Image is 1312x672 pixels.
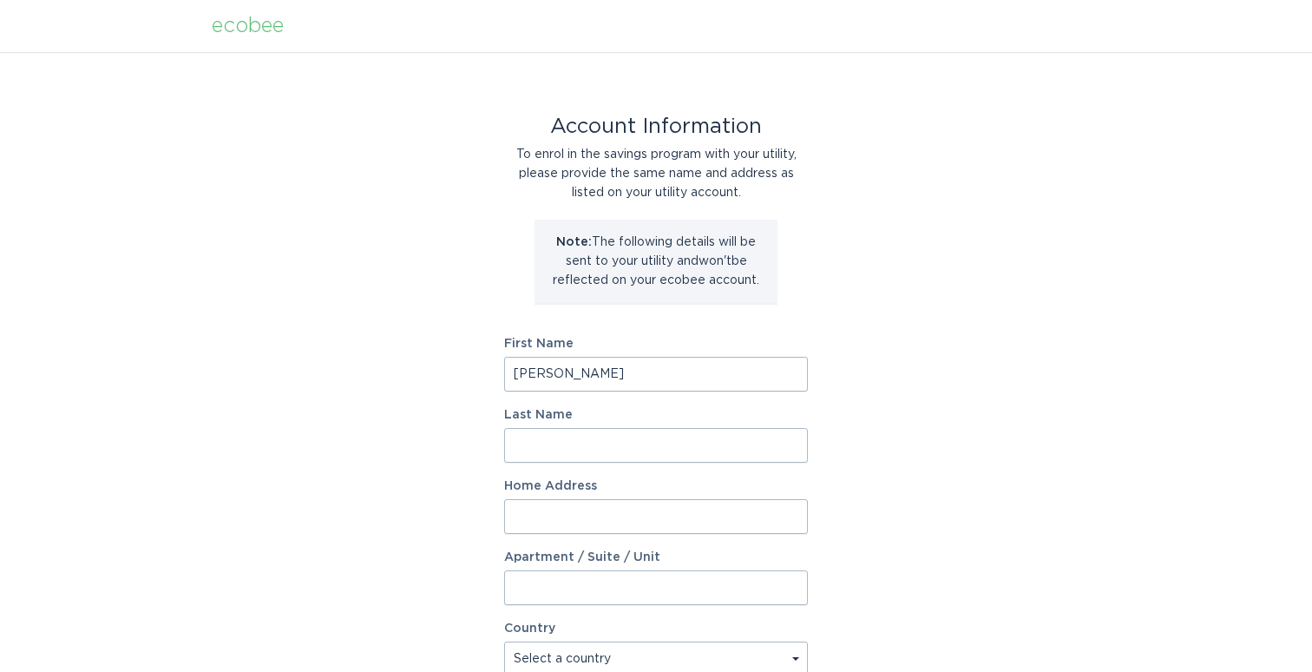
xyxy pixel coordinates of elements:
[504,480,808,492] label: Home Address
[212,16,284,36] div: ecobee
[504,145,808,202] div: To enrol in the savings program with your utility, please provide the same name and address as li...
[504,623,555,635] label: Country
[556,236,592,248] strong: Note:
[504,551,808,563] label: Apartment / Suite / Unit
[504,409,808,421] label: Last Name
[504,117,808,136] div: Account Information
[548,233,764,290] p: The following details will be sent to your utility and won't be reflected on your ecobee account.
[504,338,808,350] label: First Name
